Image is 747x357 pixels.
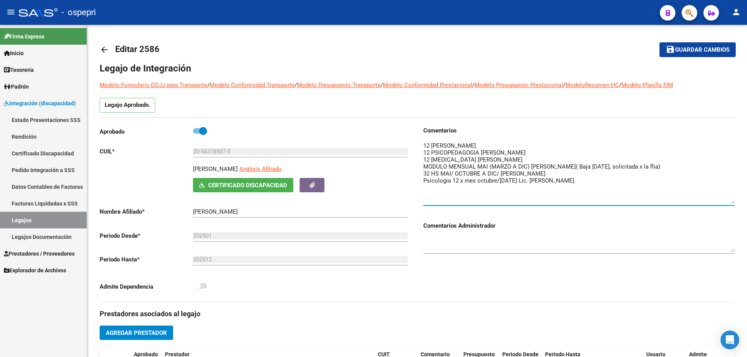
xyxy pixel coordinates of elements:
mat-icon: menu [6,7,16,17]
span: Guardar cambios [675,47,729,54]
a: ModeloResumen HC [565,82,619,89]
h3: Prestadores asociados al legajo [100,308,735,319]
p: Admite Dependencia [100,282,193,291]
p: Periodo Hasta [100,255,193,264]
span: - ospepri [61,4,96,21]
mat-icon: arrow_back [100,45,109,54]
span: Inicio [4,49,24,57]
button: Guardar cambios [659,42,736,57]
div: Open Intercom Messenger [721,331,739,349]
h1: Legajo de Integración [100,62,735,75]
p: CUIL [100,147,193,156]
p: Legajo Aprobado. [100,98,155,113]
span: Certificado Discapacidad [208,182,287,189]
span: Tesorería [4,66,34,74]
p: Nombre Afiliado [100,207,193,216]
h3: Comentarios [423,126,735,135]
span: Análisis Afiliado [239,165,282,172]
span: Firma Express [4,32,44,41]
p: Aprobado [100,127,193,136]
button: Certificado Discapacidad [193,178,293,192]
p: [PERSON_NAME] [193,165,238,173]
span: Prestadores / Proveedores [4,249,75,258]
mat-icon: save [666,45,675,54]
span: Padrón [4,82,29,91]
a: Modelo Conformidad Prestacional [383,82,472,89]
p: Periodo Desde [100,232,193,240]
a: Modelo Formulario DDJJ para Transporte [100,82,207,89]
button: Agregar Prestador [100,326,173,340]
h3: Comentarios Administrador [423,221,735,230]
a: Modelo Planilla FIM [621,82,673,89]
a: Modelo Presupuesto Prestacional [475,82,563,89]
span: Agregar Prestador [106,329,167,336]
a: Modelo Presupuesto Transporte [297,82,381,89]
mat-icon: person [731,7,741,17]
span: Integración (discapacidad) [4,99,76,108]
span: Editar 2586 [115,44,160,54]
a: Modelo Conformidad Transporte [210,82,295,89]
span: Explorador de Archivos [4,266,66,275]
